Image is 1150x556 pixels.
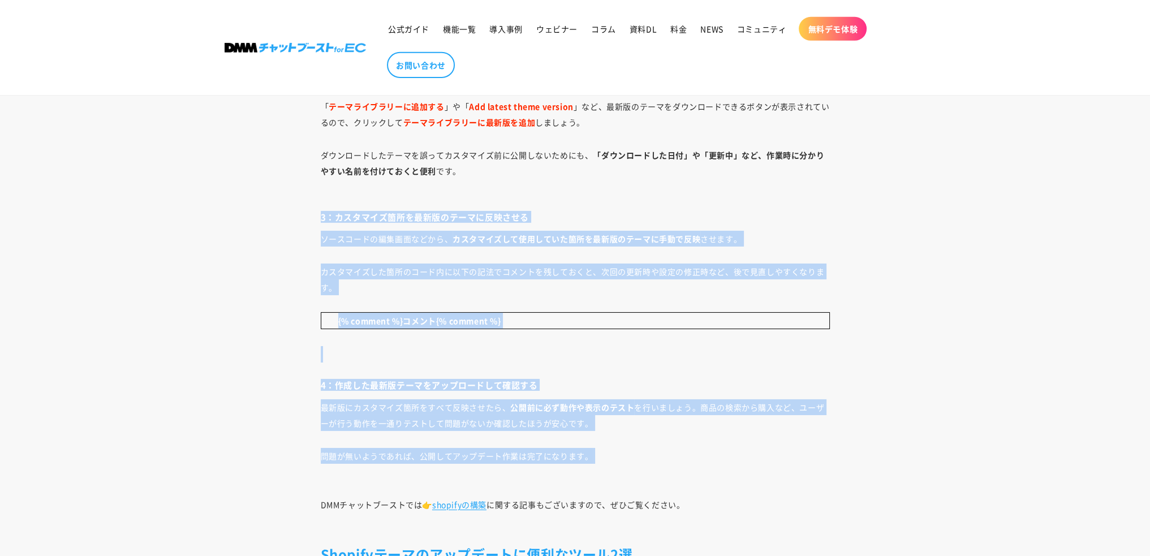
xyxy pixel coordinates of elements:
[730,17,794,41] a: コミュニティ
[321,149,825,176] strong: 「ダウンロードした日付」や「更新中」など、作業時に分かりやすい名前を付けておくと便利
[396,60,446,70] span: お問い合わせ
[483,17,529,41] a: 導入事例
[443,24,476,34] span: 機能一覧
[623,17,664,41] a: 資料DL
[700,24,723,34] span: NEWS
[510,402,634,413] strong: 公開前に必ず動作や表示のテスト
[403,117,536,128] strong: テーマライブラリーに最新版を追加
[808,24,858,34] span: 無料デモ体験
[664,17,694,41] a: 料金
[321,380,830,391] h4: 4：作成した最新版テーマをアップロードして確認する
[225,43,366,53] img: 株式会社DMM Boost
[321,98,830,130] p: 「 」や「 」など、最新版のテーマをダウンロードできるボタンが表示されているので、クリックして しましょう。
[321,264,830,295] p: カスタマイズした箇所のコード内に以下の記法でコメントを残しておくと、次回の更新時や設定の修正時など、後で見直しやすくなります。
[630,24,657,34] span: 資料DL
[436,17,483,41] a: 機能一覧
[469,101,573,112] strong: Add latest theme version
[584,17,623,41] a: コラム
[453,233,700,244] strong: カスタマイズして使用していた箇所を最新版のテーマに手動で反映
[432,499,486,510] a: shopifyの構築
[388,24,429,34] span: 公式ガイド
[670,24,687,34] span: 料金
[329,101,444,112] strong: テーマライブラリーに追加する
[591,24,616,34] span: コラム
[321,231,830,247] p: ソースコードの編集画面などから、 させます。
[321,147,830,195] p: ダウンロードしたテーマを誤ってカスタマイズ前に公開しないためにも、 です。
[381,17,436,41] a: 公式ガイド
[321,448,830,480] p: 問題が無いようであれば、公開してアップデート作業は完了になります。
[387,52,455,78] a: お問い合わせ
[321,212,830,223] h4: 3：カスタマイズ箇所を最新版のテーマに反映させる
[338,315,501,326] strong: {% comment %}コメント{% comment %}
[321,399,830,431] p: 最新版にカスタマイズ箇所をすべて反映させたら、 を行いましょう。商品の検索から購入など、ユーザーが行う動作を一通りテストして問題がないか確認したほうが安心です。
[799,17,867,41] a: 無料デモ体験
[489,24,522,34] span: 導入事例
[536,24,578,34] span: ウェビナー
[321,497,830,528] p: DMMチャットブーストでは👉 に関する記事もございますので、ぜひご覧ください。
[737,24,787,34] span: コミュニティ
[529,17,584,41] a: ウェビナー
[694,17,730,41] a: NEWS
